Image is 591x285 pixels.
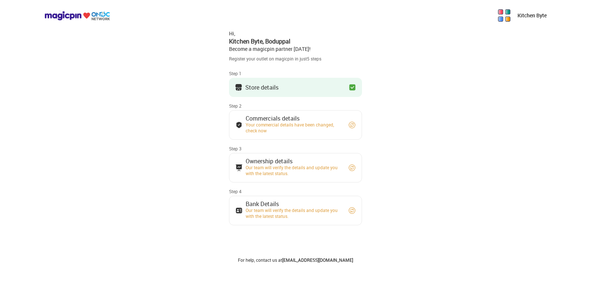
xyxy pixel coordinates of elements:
div: Ownership details [246,159,342,163]
div: Hi, Become a magicpin partner [DATE]! [229,30,362,53]
button: Commercials detailsYour commercial details have been changed, check now [229,110,362,140]
img: bank_details_tick.fdc3558c.svg [235,121,243,129]
img: storeIcon.9b1f7264.svg [235,84,242,91]
div: Step 1 [229,70,362,76]
img: refresh_circle.10b5a287.svg [348,164,356,171]
img: refresh_circle.10b5a287.svg [348,207,356,214]
div: Step 3 [229,146,362,152]
div: Step 2 [229,103,362,109]
img: refresh_circle.10b5a287.svg [348,121,356,129]
div: Kitchen Byte , Boduppal [229,37,362,45]
button: Ownership detailsOur team will verify the details and update you with the latest status. [229,153,362,183]
img: checkbox_green.749048da.svg [349,84,356,91]
div: Step 4 [229,188,362,194]
img: commercials_icon.983f7837.svg [235,164,243,171]
div: For help, contact us at [229,257,362,263]
button: Bank DetailsOur team will verify the details and update you with the latest status. [229,196,362,225]
img: 5kpy1OYlDsuLhLgQzvHA0b3D2tpYM65o7uN6qQmrajoZMvA06tM6FZ_Luz5y1fMPyyl3GnnvzWZcaj6n5kJuFGoMPPY [497,8,512,23]
div: Store details [245,86,279,89]
p: Kitchen Byte [517,12,547,19]
div: Your commercial details have been changed, check now [246,122,342,133]
button: Store details [229,78,362,97]
div: Bank Details [246,202,342,206]
div: Our team will verify the details and update you with the latest status. [246,164,342,176]
a: [EMAIL_ADDRESS][DOMAIN_NAME] [282,257,353,263]
img: ownership_icon.37569ceb.svg [235,207,243,214]
div: Our team will verify the details and update you with the latest status. [246,207,342,219]
div: Commercials details [246,117,342,120]
img: ondc-logo-new-small.8a59708e.svg [44,11,110,21]
div: Register your outlet on magicpin in just 5 steps [229,56,362,62]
